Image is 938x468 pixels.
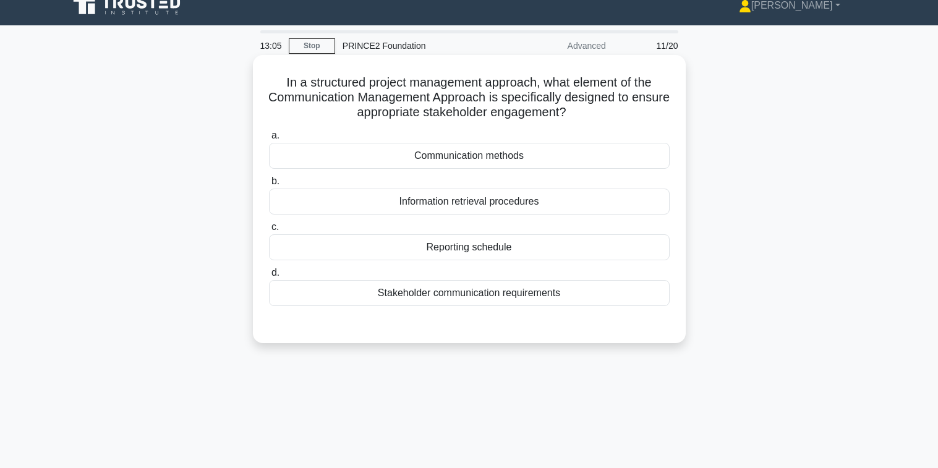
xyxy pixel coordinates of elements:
div: Stakeholder communication requirements [269,280,670,306]
span: b. [271,176,279,186]
span: d. [271,267,279,278]
span: c. [271,221,279,232]
div: Reporting schedule [269,234,670,260]
a: Stop [289,38,335,54]
div: PRINCE2 Foundation [335,33,505,58]
h5: In a structured project management approach, what element of the Communication Management Approac... [268,75,671,121]
div: Advanced [505,33,613,58]
div: Communication methods [269,143,670,169]
div: Information retrieval procedures [269,189,670,215]
div: 13:05 [253,33,289,58]
span: a. [271,130,279,140]
div: 11/20 [613,33,686,58]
